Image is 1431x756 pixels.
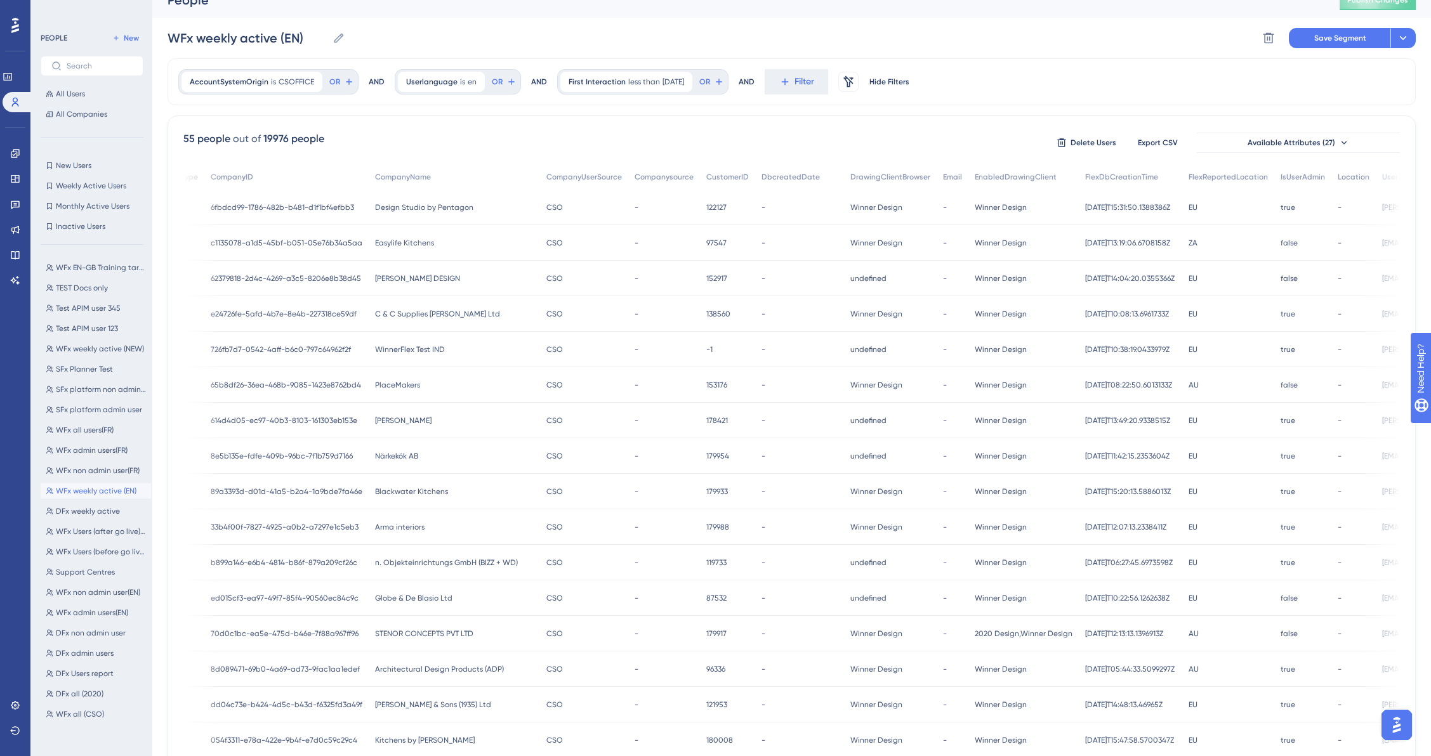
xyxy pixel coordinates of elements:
[1314,33,1366,43] span: Save Segment
[706,273,727,283] span: 152917
[56,689,103,699] span: DFx all (2020)
[56,109,107,119] span: All Companies
[546,202,563,212] span: CSO
[1085,172,1158,182] span: FlexDbCreationTime
[1189,486,1197,497] span: EU
[943,664,947,674] span: -
[1281,238,1298,248] span: false
[1189,557,1197,568] span: EU
[706,172,749,182] span: CustomerID
[1338,202,1342,212] span: -
[41,564,151,580] button: Support Centres
[850,415,887,426] span: undefined
[41,382,151,397] button: SFx platform non admin user
[41,321,151,336] button: Test APIM user 123
[1126,133,1189,153] button: Export CSV
[1197,133,1400,153] button: Available Attributes (27)
[375,344,445,355] span: WinnerFlex Test IND
[279,77,314,87] span: CSOFFICE
[943,238,947,248] span: -
[211,309,357,319] span: e24726fe-5afd-4b7e-8e4b-227318ce59df
[850,172,930,182] span: DrawingClientBrowser
[124,33,139,43] span: New
[41,605,151,620] button: WFx admin users(EN)
[56,486,136,496] span: WFx weekly active (EN)
[546,273,563,283] span: CSO
[628,77,660,87] span: less than
[1085,557,1173,568] span: [DATE]T06:27:45.6973598Z
[41,301,151,316] button: Test APIM user 345
[1085,593,1170,603] span: [DATE]T10:22:56.1262638Z
[211,557,357,568] span: b899a146-e6b4-4814-b86f-879a209cf26c
[56,608,128,618] span: WFx admin users(EN)
[56,201,129,211] span: Monthly Active Users
[56,221,105,231] span: Inactive Users
[1189,172,1268,182] span: FlexReportedLocation
[975,557,1027,568] span: Winner Design
[211,415,357,426] span: 614d4d05-ec97-40b3-8103-161303eb153e
[1338,238,1342,248] span: -
[635,593,638,603] span: -
[375,273,460,283] span: [PERSON_NAME] DESIGN
[233,131,261,147] div: out of
[1338,664,1342,674] span: -
[697,72,725,92] button: OR
[850,380,902,390] span: Winner Design
[1338,486,1342,497] span: -
[569,77,626,87] span: First Interaction
[41,422,151,438] button: WFx all users(FR)
[211,451,353,461] span: 8e5b135e-fdfe-409b-96bc-7f1b759d7166
[1085,664,1175,674] span: [DATE]T05:44:33.5099297Z
[635,380,638,390] span: -
[943,522,947,532] span: -
[211,238,362,248] span: c1135078-a1d5-45bf-b051-05e76b34a5aa
[1338,172,1369,182] span: Location
[975,593,1027,603] span: Winner Design
[1281,380,1298,390] span: false
[706,380,727,390] span: 153176
[706,415,728,426] span: 178421
[1382,172,1417,182] span: UserEmail
[1281,202,1295,212] span: true
[41,524,151,539] button: WFx Users (after go live) EN
[943,172,962,182] span: Email
[943,557,947,568] span: -
[41,362,151,377] button: SFx Planner Test
[795,74,814,89] span: Filter
[490,72,518,92] button: OR
[1338,557,1342,568] span: -
[635,557,638,568] span: -
[327,72,355,92] button: OR
[869,72,909,92] button: Hide Filters
[706,344,713,355] span: -1
[850,593,887,603] span: undefined
[635,344,638,355] span: -
[975,664,1027,674] span: Winner Design
[975,202,1027,212] span: Winner Design
[211,700,362,710] span: dd04c73e-b424-4d5c-b43d-f6325fd3a49f
[41,443,151,458] button: WFx admin users(FR)
[375,415,432,426] span: [PERSON_NAME]
[762,309,765,319] span: -
[56,364,113,374] span: SFx Planner Test
[375,380,420,390] span: PlaceMakers
[1338,380,1342,390] span: -
[375,486,448,497] span: Blackwater Kitchens
[1085,451,1170,461] span: [DATE]T11:42:15.2353604Z
[762,593,765,603] span: -
[975,415,1027,426] span: Winner Design
[30,3,79,18] span: Need Help?
[211,593,359,603] span: ed015cf3-ea97-49f7-85f4-90560ec84c9c
[41,402,151,417] button: SFx platform admin user
[546,344,563,355] span: CSO
[56,263,146,273] span: WFx EN-GB Training target
[56,466,140,476] span: WFx non admin user(FR)
[4,4,34,34] button: Open AI Assistant Launcher
[41,33,67,43] div: PEOPLE
[706,557,727,568] span: 119733
[375,309,500,319] span: C & C Supplies [PERSON_NAME] Ltd
[546,522,563,532] span: CSO
[271,77,276,87] span: is
[975,238,1027,248] span: Winner Design
[706,629,727,639] span: 179917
